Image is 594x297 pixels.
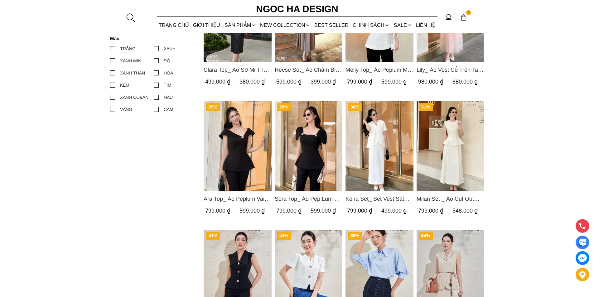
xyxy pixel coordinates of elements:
[416,65,484,74] span: Lily_ Áo Vest Cổ Tròn Tay Lừng Mix Chân Váy Lưới Màu Hồng A1082+CV140
[164,82,171,89] div: TÍM
[204,194,272,203] a: Link to Ara Top_ Áo Peplum Vai Lệch Đính Cúc Màu Đen A1084
[274,194,342,203] a: Link to Sora Top_ Áo Pep Lum Vai Chờm Đính Cúc 2 Bên Màu Đen A1081
[239,79,265,85] span: 380.000 ₫
[205,208,237,214] span: 799.000 ₫
[345,65,413,74] a: Link to Meily Top_ Áo Peplum Mix Choàng Vai Vải Tơ Màu Trắng A1086
[274,194,342,203] span: Sora Top_ Áo Pep Lum Vai Chờm Đính Cúc 2 Bên Màu Đen A1081
[416,194,484,203] a: Link to Milan Set _ Áo Cut Out Tùng Không Tay Kết Hợp Chân Váy Xếp Ly A1080+CV139
[120,106,132,113] div: VÀNG
[460,14,467,21] img: img-CART-ICON-ksit0nf1
[276,79,307,85] span: 599.000 ₫
[576,236,589,249] a: Display image
[204,101,272,191] a: Product image - Ara Top_ Áo Peplum Vai Lệch Đính Cúc Màu Đen A1084
[351,17,392,33] div: Chính sách
[250,2,344,17] a: Ngoc Ha Design
[381,79,407,85] span: 599.000 ₫
[164,106,173,113] div: CAM
[414,17,437,33] a: LIÊN HỆ
[120,69,145,76] div: XANH THAN
[392,17,414,33] a: SALE
[416,101,484,191] img: Milan Set _ Áo Cut Out Tùng Không Tay Kết Hợp Chân Váy Xếp Ly A1080+CV139
[310,79,336,85] span: 399.000 ₫
[274,101,342,191] a: Product image - Sora Top_ Áo Pep Lum Vai Chờm Đính Cúc 2 Bên Màu Đen A1081
[578,239,586,247] img: Display image
[452,208,477,214] span: 548.000 ₫
[239,208,265,214] span: 599.000 ₫
[164,69,173,76] div: HOA
[418,208,449,214] span: 799.000 ₫
[347,208,379,214] span: 799.000 ₫
[205,79,237,85] span: 499.000 ₫
[120,45,136,52] div: TRẮNG
[345,101,413,191] a: Product image - Keira Set_ Set Vest Sát Nách Kết Hợp Chân Váy Bút Chì Mix Áo Khoác BJ141+ A1083
[416,65,484,74] a: Link to Lily_ Áo Vest Cổ Tròn Tay Lừng Mix Chân Váy Lưới Màu Hồng A1082+CV140
[276,208,307,214] span: 799.000 ₫
[345,65,413,74] span: Meily Top_ Áo Peplum Mix Choàng Vai Vải Tơ Màu Trắng A1086
[120,57,141,64] div: XANH MIN
[416,194,484,203] span: Milan Set _ Áo Cut Out Tùng Không Tay Kết Hợp Chân Váy Xếp Ly A1080+CV139
[310,208,336,214] span: 599.000 ₫
[204,194,272,203] span: Ara Top_ Áo Peplum Vai Lệch Đính Cúc Màu Đen A1084
[258,17,312,33] a: NEW COLLECTION
[120,94,148,101] div: XANH COBAN
[274,65,342,74] span: Reese Set_ Áo Chấm Bi Vai Chờm Mix Chân Váy Xếp Ly Hông Màu Nâu Tây A1087+CV142
[347,79,379,85] span: 799.000 ₫
[381,208,407,214] span: 499.000 ₫
[204,65,272,74] span: Clara Top_ Áo Sơ Mi Thô Cổ Đức Màu Trắng A1089
[164,57,170,64] div: ĐỎ
[157,17,191,33] a: TRANG CHỦ
[204,65,272,74] a: Link to Clara Top_ Áo Sơ Mi Thô Cổ Đức Màu Trắng A1089
[191,17,222,33] a: GIỚI THIỆU
[345,101,413,191] img: Keira Set_ Set Vest Sát Nách Kết Hợp Chân Váy Bút Chì Mix Áo Khoác BJ141+ A1083
[312,17,351,33] a: BEST SELLER
[345,194,413,203] a: Link to Keira Set_ Set Vest Sát Nách Kết Hợp Chân Váy Bút Chì Mix Áo Khoác BJ141+ A1083
[120,82,129,89] div: KEM
[274,65,342,74] a: Link to Reese Set_ Áo Chấm Bi Vai Chờm Mix Chân Váy Xếp Ly Hông Màu Nâu Tây A1087+CV142
[110,36,193,41] h4: Màu
[576,251,589,265] a: messenger
[452,79,477,85] span: 680.000 ₫
[164,94,173,101] div: NÂU
[418,79,449,85] span: 980.000 ₫
[466,10,471,15] span: 0
[222,17,258,33] div: SẢN PHẨM
[345,194,413,203] span: Keira Set_ Set Vest Sát Nách Kết Hợp Chân Váy Bút Chì Mix Áo Khoác BJ141+ A1083
[274,101,342,191] img: Sora Top_ Áo Pep Lum Vai Chờm Đính Cúc 2 Bên Màu Đen A1081
[416,101,484,191] a: Product image - Milan Set _ Áo Cut Out Tùng Không Tay Kết Hợp Chân Váy Xếp Ly A1080+CV139
[164,45,176,52] div: XANH
[204,101,272,191] img: Ara Top_ Áo Peplum Vai Lệch Đính Cúc Màu Đen A1084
